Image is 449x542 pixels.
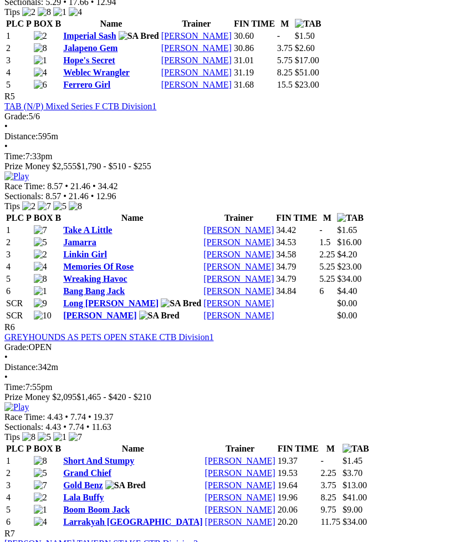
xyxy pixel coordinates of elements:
td: 5 [6,504,32,515]
span: P [26,444,32,453]
span: BOX [34,213,53,222]
span: Time: [4,382,25,392]
img: 8 [34,456,47,466]
img: 10 [34,311,52,321]
a: Take A Little [63,225,112,235]
span: • [93,181,96,191]
img: SA Bred [161,298,201,308]
span: 4.43 [47,412,63,422]
text: 15.5 [277,80,293,89]
td: 31.01 [233,55,275,66]
img: Play [4,171,29,181]
text: 2.25 [321,468,336,478]
a: Lala Buffy [63,493,104,502]
a: [PERSON_NAME] [161,55,232,65]
td: SCR [6,298,32,309]
span: Race Time: [4,412,45,422]
span: • [4,121,8,131]
text: - [321,456,324,465]
img: TAB [343,444,369,454]
td: SCR [6,310,32,321]
th: Trainer [161,18,232,29]
span: $0.00 [337,311,357,320]
span: 12.96 [96,191,116,201]
text: 3.75 [321,480,336,490]
img: 2 [34,250,47,260]
th: FIN TIME [275,212,318,224]
span: $34.00 [343,517,367,526]
td: 3 [6,55,32,66]
span: $1,465 - $420 - $210 [76,392,151,402]
td: 6 [6,286,32,297]
span: • [63,191,67,201]
a: Wreaking Havoc [63,274,127,283]
a: Boom Boom Jack [63,505,130,514]
img: 7 [69,432,82,442]
span: BOX [34,19,53,28]
img: 4 [34,68,47,78]
img: 1 [34,55,47,65]
th: M [320,443,341,454]
td: 4 [6,67,32,78]
span: R5 [4,92,15,101]
a: [PERSON_NAME] [205,468,275,478]
td: 2 [6,237,32,248]
img: 8 [22,432,35,442]
a: [PERSON_NAME] [205,493,275,502]
span: $2.60 [295,43,315,53]
img: SA Bred [119,31,159,41]
img: 5 [38,432,51,442]
a: Larrakyah [GEOGRAPHIC_DATA] [63,517,202,526]
a: Imperial Sash [63,31,116,40]
th: Name [63,212,202,224]
td: 34.84 [275,286,318,297]
td: 34.79 [275,261,318,272]
th: M [277,18,293,29]
td: 31.68 [233,79,275,90]
text: 8.25 [277,68,293,77]
a: [PERSON_NAME] [203,298,274,308]
span: Distance: [4,131,38,141]
span: $4.40 [337,286,357,296]
a: [PERSON_NAME] [203,274,274,283]
span: PLC [6,444,24,453]
text: - [277,31,280,40]
span: R6 [4,322,15,332]
span: $3.70 [343,468,363,478]
th: FIN TIME [277,443,319,454]
div: 7:55pm [4,382,445,392]
a: [PERSON_NAME] [63,311,136,320]
a: [PERSON_NAME] [203,225,274,235]
div: 342m [4,362,445,372]
img: 1 [34,286,47,296]
span: 21.46 [70,181,90,191]
span: $9.00 [343,505,363,514]
span: $23.00 [295,80,319,89]
span: $0.00 [337,298,357,308]
td: 5 [6,79,32,90]
text: 5.75 [277,55,293,65]
span: Grade: [4,112,29,121]
span: $17.00 [295,55,319,65]
img: 6 [34,80,47,90]
span: $16.00 [337,237,361,247]
img: SA Bred [139,311,180,321]
div: 5/6 [4,112,445,121]
td: 20.20 [277,516,319,528]
a: [PERSON_NAME] [203,286,274,296]
span: 11.63 [91,422,111,432]
td: 2 [6,43,32,54]
img: 1 [34,505,47,515]
a: Short And Stumpy [63,456,134,465]
img: 7 [34,480,47,490]
img: 7 [34,225,47,235]
td: 3 [6,480,32,491]
img: TAB [295,19,322,29]
td: 30.60 [233,31,275,42]
span: Tips [4,432,20,442]
th: Name [63,443,203,454]
span: Sectionals: [4,191,43,201]
img: 8 [69,201,82,211]
a: [PERSON_NAME] [161,43,232,53]
div: OPEN [4,342,445,352]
